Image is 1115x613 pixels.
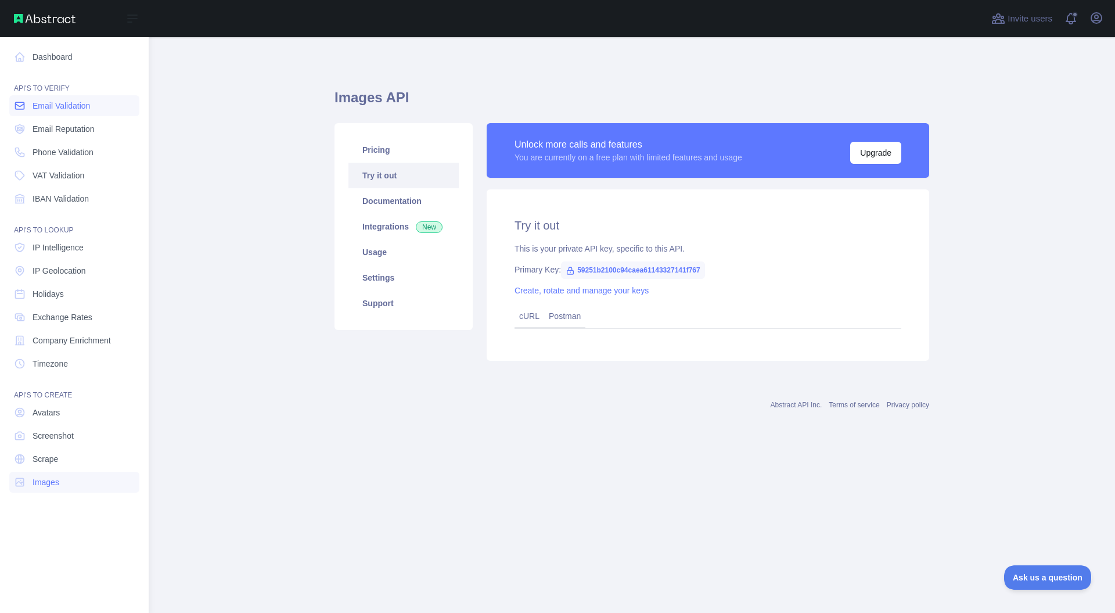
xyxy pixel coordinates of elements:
a: Company Enrichment [9,330,139,351]
span: 59251b2100c94caea61143327141f767 [561,261,705,279]
div: Primary Key: [515,264,901,275]
span: Company Enrichment [33,335,111,346]
span: New [416,221,443,233]
a: Documentation [348,188,459,214]
span: Email Validation [33,100,90,112]
a: Postman [544,307,585,325]
span: Email Reputation [33,123,95,135]
span: IP Intelligence [33,242,84,253]
div: Unlock more calls and features [515,138,742,152]
a: Abstract API Inc. [771,401,822,409]
span: VAT Validation [33,170,84,181]
span: IBAN Validation [33,193,89,205]
a: Phone Validation [9,142,139,163]
a: Exchange Rates [9,307,139,328]
a: IP Intelligence [9,237,139,258]
div: API'S TO LOOKUP [9,211,139,235]
a: Screenshot [9,425,139,446]
button: Invite users [989,9,1055,28]
a: IP Geolocation [9,260,139,281]
span: Invite users [1008,12,1052,26]
a: Usage [348,239,459,265]
a: Timezone [9,353,139,374]
span: Phone Validation [33,146,93,158]
a: IBAN Validation [9,188,139,209]
a: Privacy policy [887,401,929,409]
span: Screenshot [33,430,74,442]
a: Create, rotate and manage your keys [515,286,649,295]
a: Avatars [9,402,139,423]
span: Timezone [33,358,68,370]
span: IP Geolocation [33,265,86,277]
div: You are currently on a free plan with limited features and usage [515,152,742,163]
h1: Images API [334,88,929,116]
a: Email Reputation [9,119,139,139]
div: API'S TO VERIFY [9,70,139,93]
span: Avatars [33,407,60,418]
a: Try it out [348,163,459,188]
a: cURL [519,311,539,321]
a: Integrations New [348,214,459,239]
a: Holidays [9,284,139,304]
span: Images [33,476,59,488]
div: This is your private API key, specific to this API. [515,243,901,254]
button: Upgrade [850,142,901,164]
a: Terms of service [829,401,879,409]
a: Support [348,291,459,316]
a: Email Validation [9,95,139,116]
img: Abstract API [14,14,75,23]
span: Holidays [33,288,64,300]
a: Pricing [348,137,459,163]
a: VAT Validation [9,165,139,186]
a: Scrape [9,449,139,469]
div: API'S TO CREATE [9,377,139,400]
h2: Try it out [515,217,901,234]
span: Scrape [33,453,58,465]
a: Dashboard [9,46,139,67]
a: Images [9,472,139,493]
span: Exchange Rates [33,311,92,323]
a: Settings [348,265,459,291]
iframe: Toggle Customer Support [1004,565,1092,590]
